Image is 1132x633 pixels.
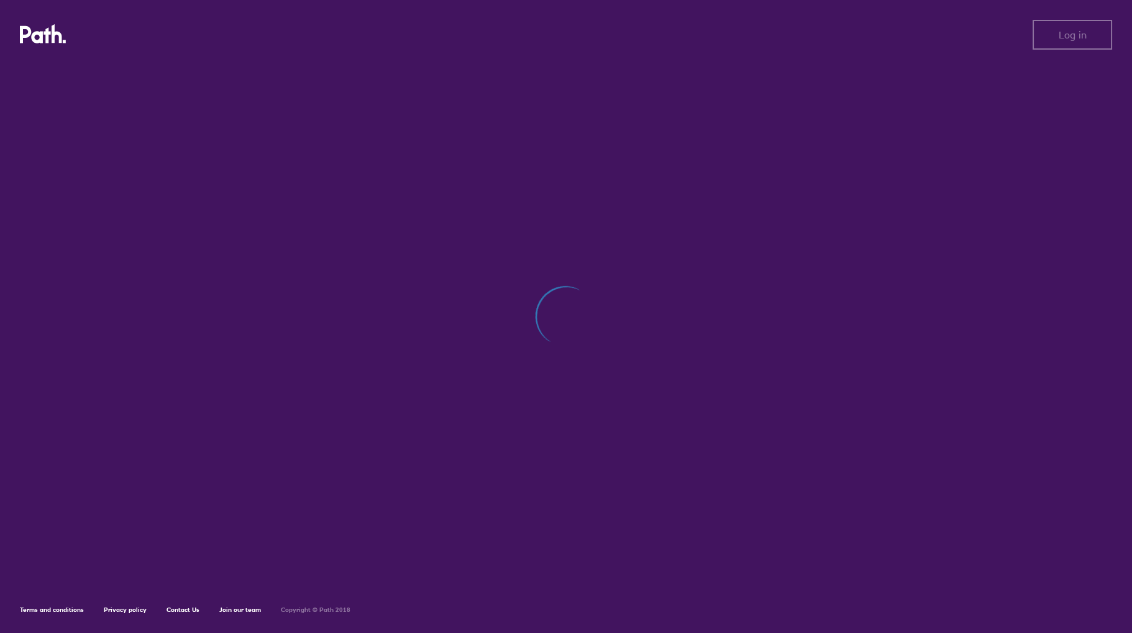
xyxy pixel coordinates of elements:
span: Log in [1059,29,1087,40]
a: Privacy policy [104,606,147,614]
a: Contact Us [167,606,199,614]
a: Terms and conditions [20,606,84,614]
h6: Copyright © Path 2018 [281,606,350,614]
a: Join our team [219,606,261,614]
button: Log in [1033,20,1112,50]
